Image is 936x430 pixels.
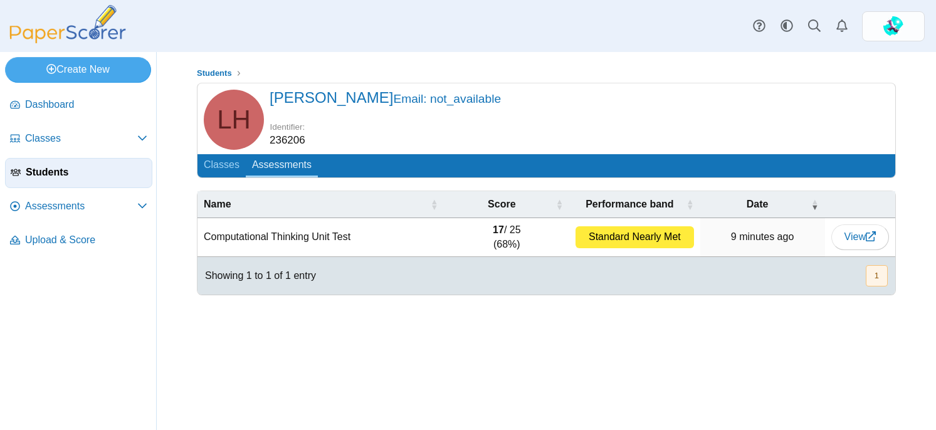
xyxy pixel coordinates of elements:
nav: pagination [865,265,888,286]
dd: 236206 [270,133,305,148]
img: PaperScorer [5,5,130,43]
span: Name [204,197,428,211]
a: Students [194,66,235,81]
span: Lisa Wenzel [883,16,903,36]
span: Dashboard [25,98,147,112]
span: Score : Activate to sort [555,198,563,211]
span: Assessments [25,199,137,213]
td: / 25 (68%) [444,218,569,257]
small: Email: not_available [393,92,501,105]
span: Classes [25,132,137,145]
a: Create New [5,57,151,82]
a: Students [5,158,152,188]
span: Date [707,197,809,211]
a: Assessments [5,192,152,222]
button: 1 [866,265,888,286]
a: View [831,224,889,249]
a: ps.J06lXw6dMDxQieRt [862,11,925,41]
time: Oct 9, 2025 at 4:30 PM [731,231,794,242]
span: Students [197,68,232,78]
span: Performance band : Activate to sort [686,198,694,211]
a: Dashboard [5,90,152,120]
span: Date : Activate to invert sorting [811,198,819,211]
span: Name : Activate to sort [430,198,438,211]
a: Upload & Score [5,226,152,256]
a: PaperScorer [5,34,130,45]
td: Computational Thinking Unit Test [197,218,444,257]
a: Alerts [828,13,856,40]
a: Classes [5,124,152,154]
span: Upload & Score [25,233,147,247]
img: ps.J06lXw6dMDxQieRt [883,16,903,36]
div: Standard Nearly Met [576,226,693,248]
span: View [844,231,876,242]
dt: Identifier: [270,121,305,133]
span: Students [26,165,147,179]
span: Score [450,197,553,211]
a: Assessments [246,154,318,177]
div: Showing 1 to 1 of 1 entry [197,257,316,295]
b: 17 [493,224,504,235]
a: Classes [197,154,246,177]
span: [PERSON_NAME] [270,89,501,106]
span: Performance band [576,197,683,211]
span: Luis Hurtado [217,107,251,133]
